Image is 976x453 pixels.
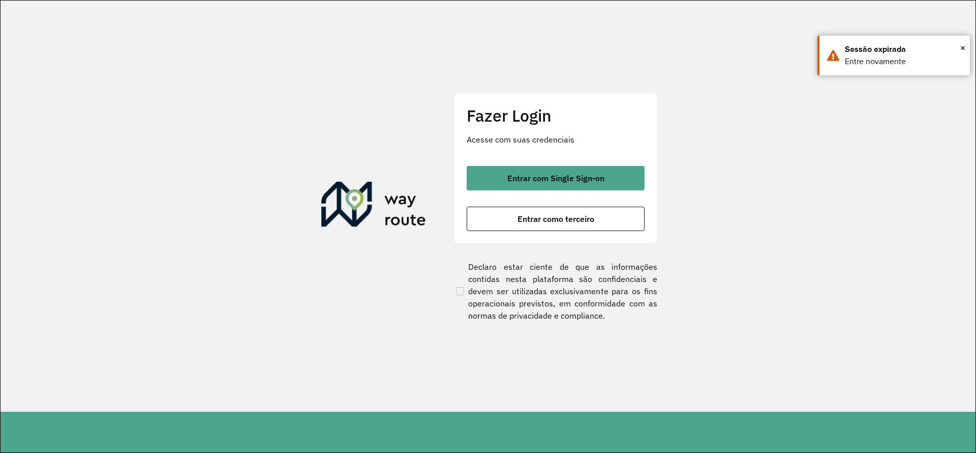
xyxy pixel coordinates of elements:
[467,133,645,146] p: Acesse com suas credenciais
[467,207,645,231] button: button
[517,215,594,223] span: Entrar como terceiro
[845,43,962,55] div: Sessão expirada
[321,182,426,231] img: Roteirizador AmbevTech
[467,166,645,190] button: button
[845,55,962,68] div: Entre novamente
[467,106,645,125] h2: Fazer Login
[454,261,657,322] label: Declaro estar ciente de que as informações contidas nesta plataforma são confidenciais e devem se...
[507,174,604,182] span: Entrar com Single Sign-on
[960,40,965,55] button: Close
[960,40,965,55] span: ×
